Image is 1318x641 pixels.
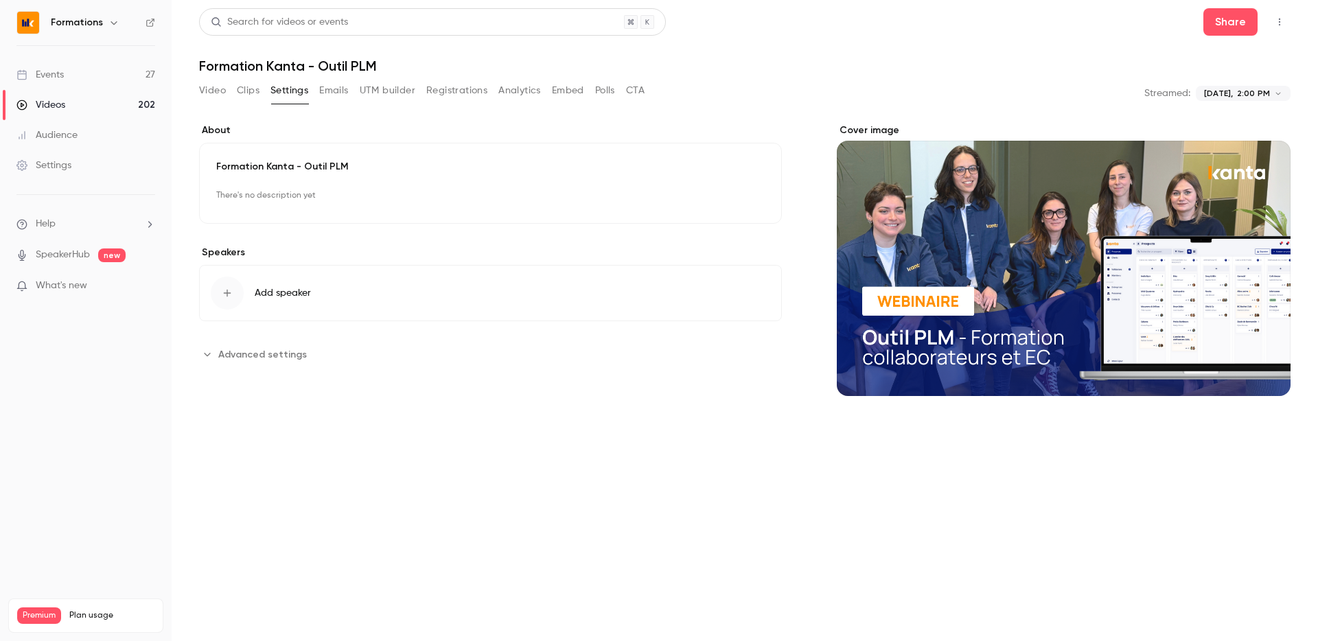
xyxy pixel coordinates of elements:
button: Registrations [426,80,487,102]
span: new [98,248,126,262]
span: Add speaker [255,286,311,300]
li: help-dropdown-opener [16,217,155,231]
span: Advanced settings [218,347,307,362]
button: Video [199,80,226,102]
button: Share [1203,8,1258,36]
span: Plan usage [69,610,154,621]
button: Embed [552,80,584,102]
div: Search for videos or events [211,15,348,30]
img: Formations [17,12,39,34]
button: Emails [319,80,348,102]
button: Clips [237,80,259,102]
h6: Formations [51,16,103,30]
div: Events [16,68,64,82]
div: Audience [16,128,78,142]
span: [DATE], [1204,87,1233,100]
span: What's new [36,279,87,293]
button: Advanced settings [199,343,315,365]
button: Top Bar Actions [1269,11,1291,33]
div: Settings [16,159,71,172]
p: Formation Kanta - Outil PLM [216,160,765,174]
section: Cover image [837,124,1291,396]
button: Settings [270,80,308,102]
span: Help [36,217,56,231]
p: Streamed: [1144,86,1190,100]
iframe: Noticeable Trigger [139,280,155,292]
a: SpeakerHub [36,248,90,262]
button: UTM builder [360,80,415,102]
label: Speakers [199,246,782,259]
label: About [199,124,782,137]
div: Videos [16,98,65,112]
button: Add speaker [199,265,782,321]
label: Cover image [837,124,1291,137]
section: Advanced settings [199,343,782,365]
button: Analytics [498,80,541,102]
p: There's no description yet [216,185,765,207]
h1: Formation Kanta - Outil PLM [199,58,1291,74]
button: Polls [595,80,615,102]
button: CTA [626,80,645,102]
span: 2:00 PM [1237,87,1270,100]
span: Premium [17,607,61,624]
